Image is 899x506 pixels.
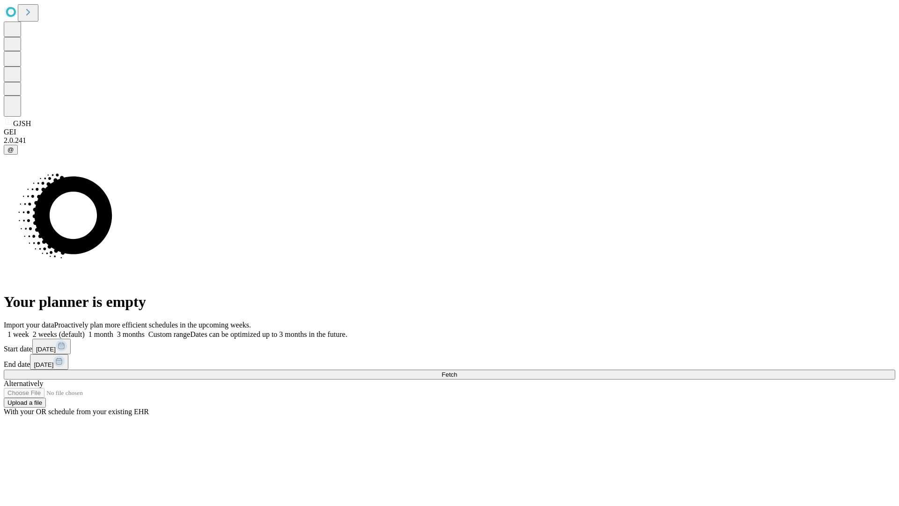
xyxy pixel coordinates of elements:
span: Dates can be optimized up to 3 months in the future. [190,330,347,338]
span: Fetch [442,371,457,378]
div: 2.0.241 [4,136,895,145]
span: [DATE] [34,361,53,368]
span: @ [7,146,14,153]
div: GEI [4,128,895,136]
span: Alternatively [4,379,43,387]
button: [DATE] [30,354,68,370]
span: With your OR schedule from your existing EHR [4,408,149,416]
button: @ [4,145,18,155]
span: [DATE] [36,346,56,353]
span: Proactively plan more efficient schedules in the upcoming weeks. [54,321,251,329]
span: GJSH [13,119,31,127]
span: Custom range [148,330,190,338]
span: 2 weeks (default) [33,330,85,338]
button: Fetch [4,370,895,379]
span: 3 months [117,330,145,338]
button: Upload a file [4,398,46,408]
span: 1 week [7,330,29,338]
span: Import your data [4,321,54,329]
button: [DATE] [32,339,71,354]
h1: Your planner is empty [4,293,895,311]
span: 1 month [88,330,113,338]
div: Start date [4,339,895,354]
div: End date [4,354,895,370]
